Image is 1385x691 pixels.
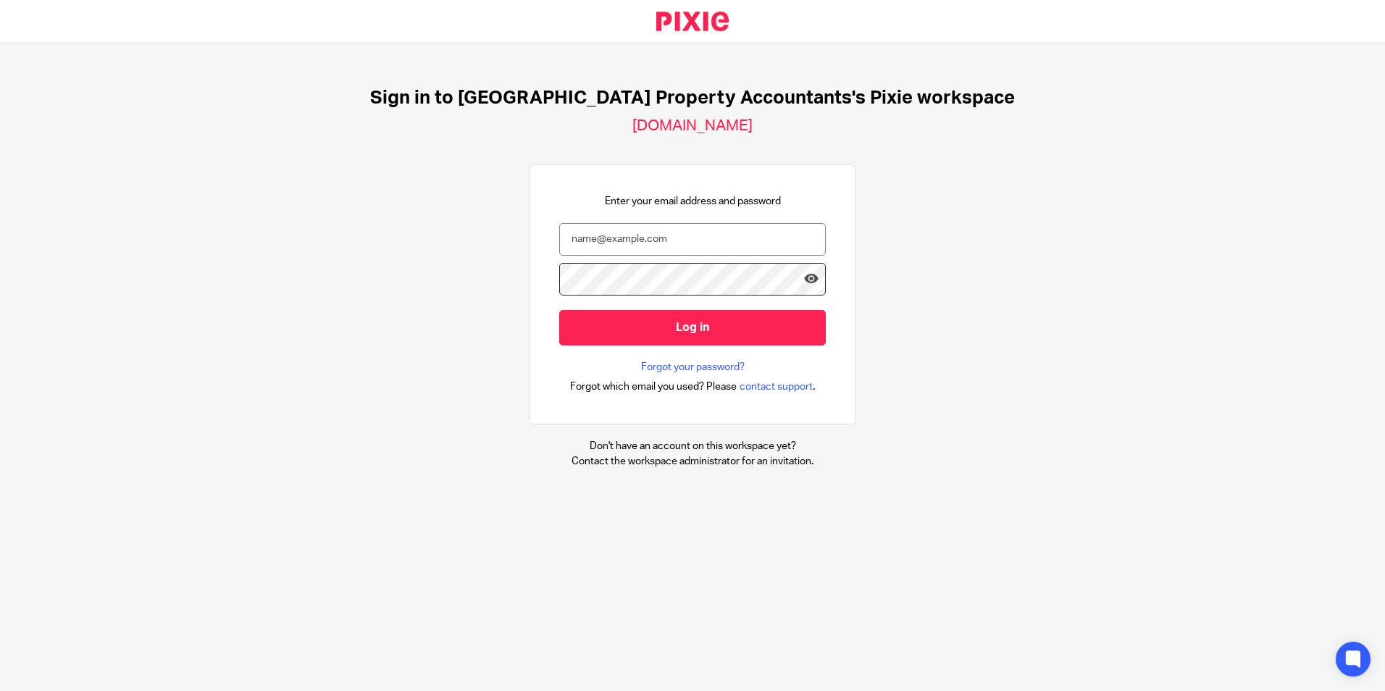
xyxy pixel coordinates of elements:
[740,380,813,394] span: contact support
[570,378,816,395] div: .
[572,454,813,469] p: Contact the workspace administrator for an invitation.
[605,194,781,209] p: Enter your email address and password
[632,117,753,135] h2: [DOMAIN_NAME]
[559,310,826,345] input: Log in
[570,380,737,394] span: Forgot which email you used? Please
[641,360,745,374] a: Forgot your password?
[559,223,826,256] input: name@example.com
[572,439,813,453] p: Don't have an account on this workspace yet?
[370,87,1015,109] h1: Sign in to [GEOGRAPHIC_DATA] Property Accountants's Pixie workspace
